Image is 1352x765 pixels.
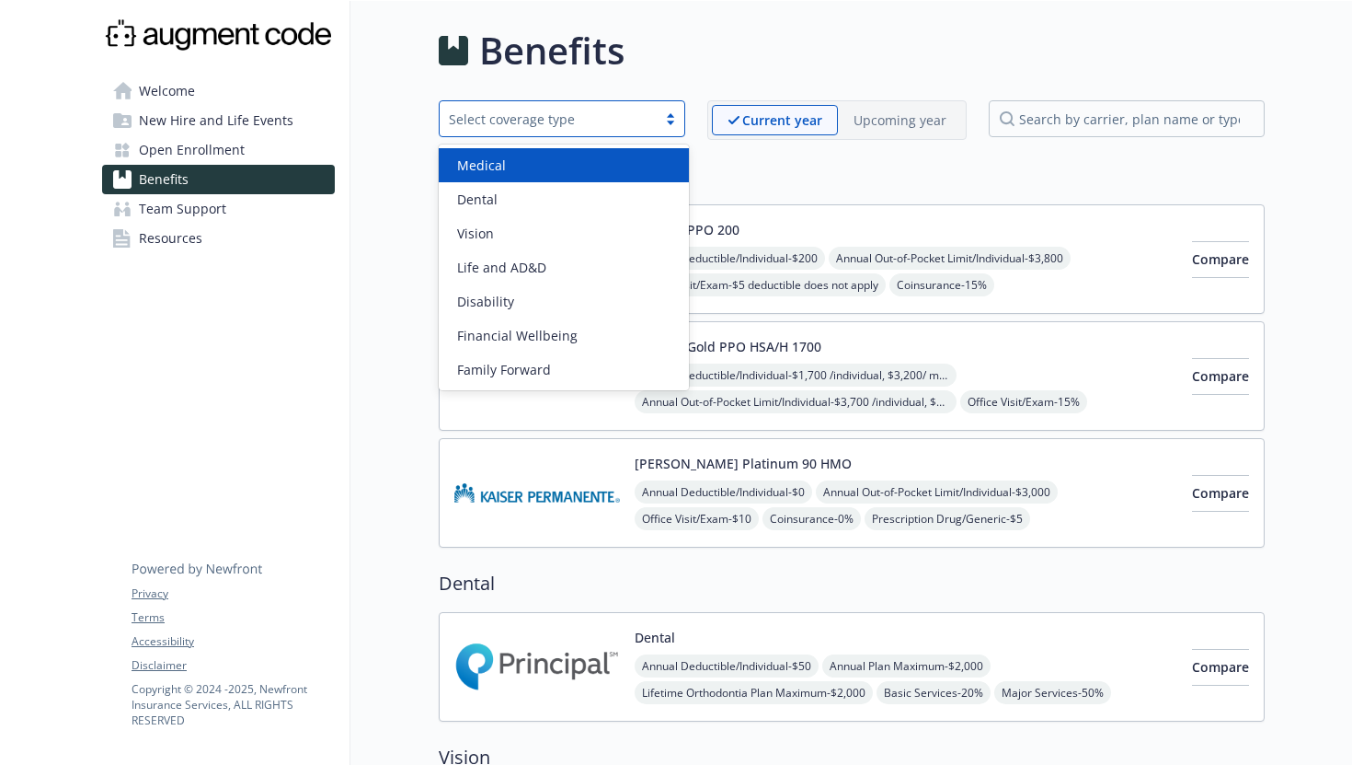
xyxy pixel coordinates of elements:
[816,481,1058,504] span: Annual Out-of-Pocket Limit/Individual - $3,000
[635,364,957,387] span: Annual Deductible/Individual - $1,700 /individual, $3,200/ member
[102,106,335,135] a: New Hire and Life Events
[457,360,551,379] span: Family Forward
[139,106,293,135] span: New Hire and Life Events
[449,110,647,129] div: Select coverage type
[1192,658,1249,676] span: Compare
[635,628,675,647] button: Dental
[635,655,819,678] span: Annual Deductible/Individual - $50
[822,655,991,678] span: Annual Plan Maximum - $2,000
[762,507,861,530] span: Coinsurance - 0%
[139,224,202,253] span: Resources
[742,110,822,130] p: Current year
[1192,649,1249,686] button: Compare
[132,609,334,626] a: Terms
[139,76,195,106] span: Welcome
[635,681,873,704] span: Lifetime Orthodontia Plan Maximum - $2,000
[457,156,506,175] span: Medical
[102,135,335,165] a: Open Enrollment
[877,681,991,704] span: Basic Services - 20%
[132,585,334,602] a: Privacy
[1192,484,1249,502] span: Compare
[994,681,1111,704] span: Major Services - 50%
[139,165,189,194] span: Benefits
[635,337,821,356] button: Anthem Gold PPO HSA/H 1700
[454,628,620,706] img: Principal Financial Group Inc carrier logo
[1192,250,1249,268] span: Compare
[1192,241,1249,278] button: Compare
[457,224,494,243] span: Vision
[139,135,245,165] span: Open Enrollment
[102,76,335,106] a: Welcome
[854,110,946,130] p: Upcoming year
[457,258,546,277] span: Life and AD&D
[865,507,1030,530] span: Prescription Drug/Generic - $5
[439,162,1265,190] h2: Medical
[439,570,1265,597] h2: Dental
[635,454,852,473] button: [PERSON_NAME] Platinum 90 HMO
[1192,367,1249,385] span: Compare
[635,247,825,270] span: Annual Deductible/Individual - $200
[635,273,886,296] span: Office Visit/Exam - $5 deductible does not apply
[457,292,514,311] span: Disability
[457,326,578,345] span: Financial Wellbeing
[989,100,1265,137] input: search by carrier, plan name or type
[889,273,994,296] span: Coinsurance - 15%
[457,190,498,209] span: Dental
[102,224,335,253] a: Resources
[635,390,957,413] span: Annual Out-of-Pocket Limit/Individual - $3,700 /individual, $3,700/ member
[635,481,812,504] span: Annual Deductible/Individual - $0
[635,507,759,530] span: Office Visit/Exam - $10
[1192,475,1249,512] button: Compare
[139,194,226,224] span: Team Support
[132,681,334,728] p: Copyright © 2024 - 2025 , Newfront Insurance Services, ALL RIGHTS RESERVED
[132,657,334,674] a: Disclaimer
[1192,358,1249,395] button: Compare
[454,454,620,532] img: Kaiser Permanente Insurance Company carrier logo
[479,23,624,78] h1: Benefits
[829,247,1071,270] span: Annual Out-of-Pocket Limit/Individual - $3,800
[102,165,335,194] a: Benefits
[132,633,334,650] a: Accessibility
[102,194,335,224] a: Team Support
[960,390,1087,413] span: Office Visit/Exam - 15%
